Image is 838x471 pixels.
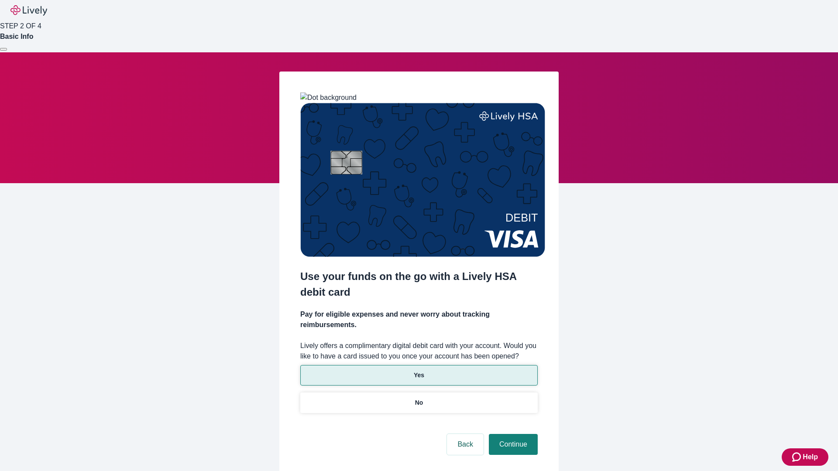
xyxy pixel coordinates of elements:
[10,5,47,16] img: Lively
[803,452,818,462] span: Help
[489,434,538,455] button: Continue
[300,309,538,330] h4: Pay for eligible expenses and never worry about tracking reimbursements.
[447,434,484,455] button: Back
[414,371,424,380] p: Yes
[300,365,538,386] button: Yes
[300,269,538,300] h2: Use your funds on the go with a Lively HSA debit card
[300,92,357,103] img: Dot background
[782,448,828,466] button: Zendesk support iconHelp
[792,452,803,462] svg: Zendesk support icon
[300,103,545,257] img: Debit card
[300,341,538,362] label: Lively offers a complimentary digital debit card with your account. Would you like to have a card...
[300,392,538,413] button: No
[415,398,423,407] p: No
